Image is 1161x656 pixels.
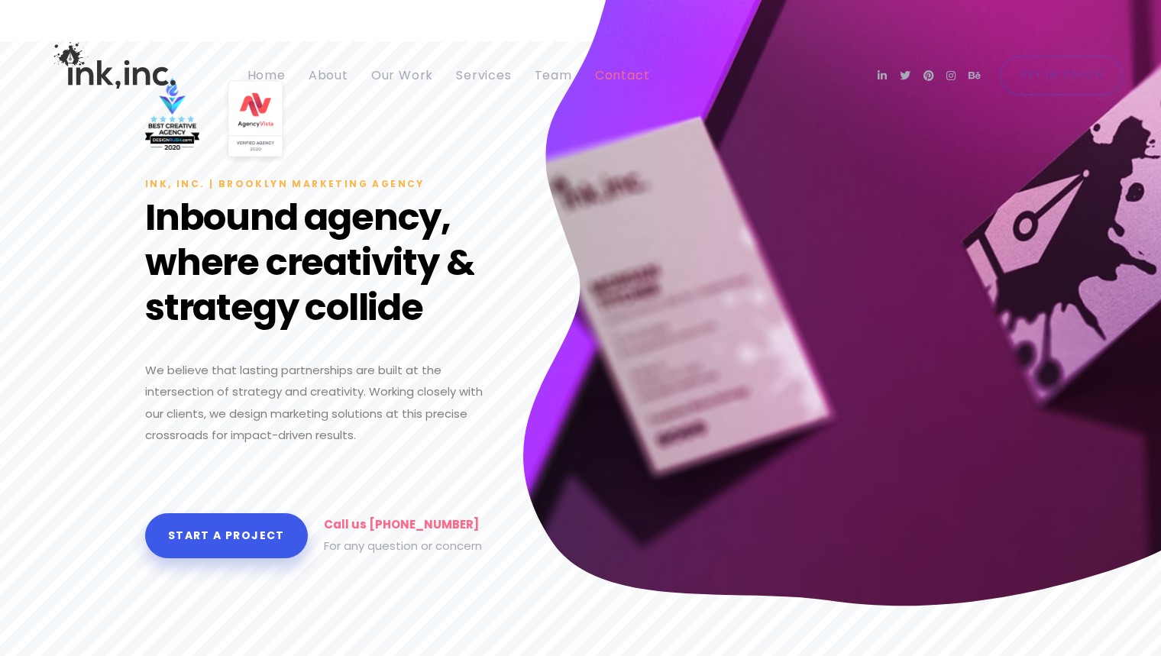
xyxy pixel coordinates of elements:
[247,66,286,84] span: Home
[145,176,425,191] span: Ink, Inc. | Brooklyn Marketing Agency
[145,383,483,399] span: intersection of strategy and creativity. Working closely with
[456,66,511,84] span: Services
[1000,56,1123,95] a: Get in Touch
[145,427,356,443] span: crossroads for impact-driven results.
[38,14,191,117] img: Ink, Inc. | Marketing Agency
[145,406,467,422] span: our clients, we design marketing solutions at this precise
[145,513,308,559] a: Start a project
[145,362,441,378] span: We believe that lasting partnerships are built at the
[309,66,348,84] span: About
[535,66,572,84] span: Team
[145,192,451,243] span: Inbound agency,
[168,525,285,546] span: Start a project
[595,66,650,84] span: Contact
[324,538,482,554] span: For any question or concern
[145,282,423,333] span: strategy collide
[371,66,433,84] span: Our Work
[1020,66,1102,84] span: Get in Touch
[324,516,479,532] span: Call us [PHONE_NUMBER]
[145,237,474,288] span: where creativity &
